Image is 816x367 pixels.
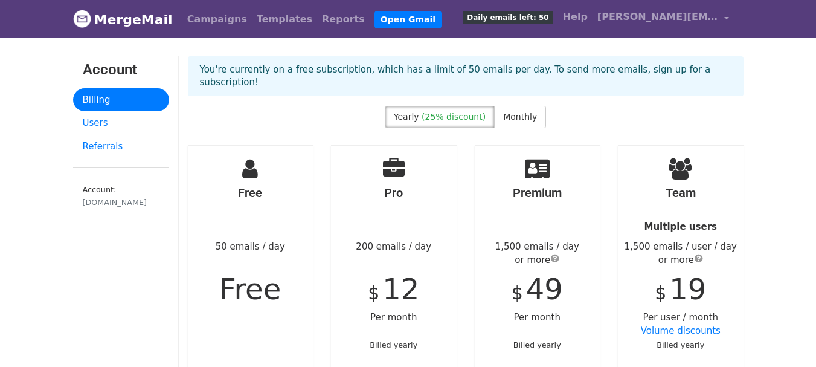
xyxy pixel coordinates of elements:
small: Account: [83,185,159,208]
h3: Account [83,61,159,79]
small: Billed yearly [513,340,561,349]
span: [PERSON_NAME][EMAIL_ADDRESS][PERSON_NAME][DOMAIN_NAME] [597,10,718,24]
a: Templates [252,7,317,31]
a: Referrals [73,135,169,158]
span: Monthly [503,112,537,122]
div: [DOMAIN_NAME] [83,196,159,208]
a: Billing [73,88,169,112]
img: MergeMail logo [73,10,91,28]
span: Free [219,272,281,306]
a: MergeMail [73,7,173,32]
h4: Team [618,186,744,200]
span: 12 [382,272,419,306]
span: $ [512,282,523,304]
span: 49 [526,272,563,306]
a: Help [558,5,593,29]
strong: Multiple users [644,221,717,232]
a: Daily emails left: 50 [458,5,557,29]
p: You're currently on a free subscription, which has a limit of 50 emails per day. To send more ema... [200,63,731,89]
span: Yearly [394,112,419,122]
div: 1,500 emails / day or more [475,240,600,267]
a: Users [73,111,169,135]
a: [PERSON_NAME][EMAIL_ADDRESS][PERSON_NAME][DOMAIN_NAME] [593,5,734,33]
a: Reports [317,7,370,31]
a: Volume discounts [641,325,721,336]
a: Open Gmail [374,11,442,28]
span: $ [655,282,666,304]
span: 19 [669,272,706,306]
h4: Premium [475,186,600,200]
a: Campaigns [182,7,252,31]
span: $ [368,282,379,304]
span: Daily emails left: 50 [463,11,553,24]
div: 1,500 emails / user / day or more [618,240,744,267]
span: (25% discount) [422,112,486,122]
h4: Free [188,186,313,200]
small: Billed yearly [657,340,704,349]
small: Billed yearly [370,340,417,349]
h4: Pro [331,186,457,200]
